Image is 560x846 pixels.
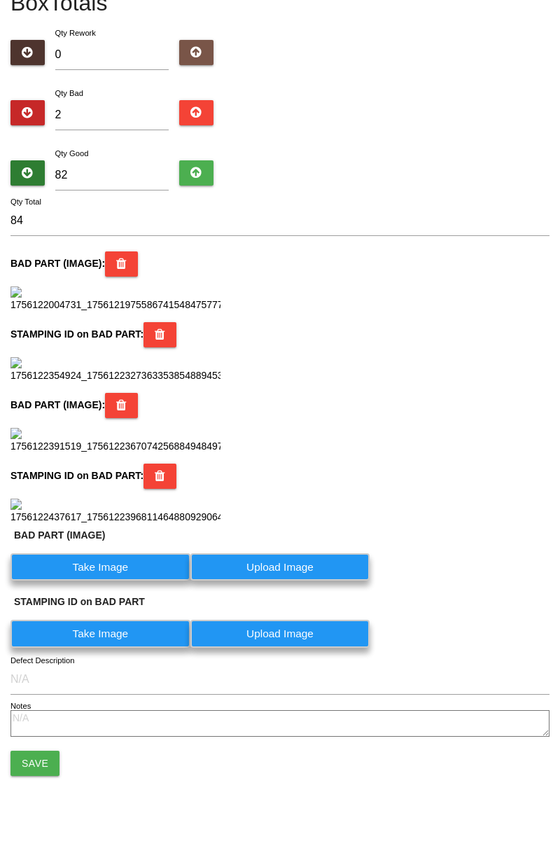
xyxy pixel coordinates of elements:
[55,89,83,97] label: Qty Bad
[14,596,145,607] b: STAMPING ID on BAD PART
[10,196,41,208] label: Qty Total
[10,553,190,581] label: Take Image
[10,499,220,525] img: 1756122437617_17561223968114648809290649344128.jpg
[190,553,370,581] label: Upload Image
[10,665,549,695] input: N/A
[10,286,220,312] img: 1756122004731_17561219755867415484757775024427.jpg
[55,149,89,158] label: Qty Good
[55,29,96,37] label: Qty Rework
[10,470,143,481] b: STAMPING ID on BAD PART :
[10,700,31,712] label: Notes
[10,399,105,410] b: BAD PART (IMAGE) :
[10,357,220,383] img: 1756122354924_17561223273633538548894532814551.jpg
[10,258,105,269] b: BAD PART (IMAGE) :
[190,620,370,647] label: Upload Image
[10,328,143,340] b: STAMPING ID on BAD PART :
[10,620,190,647] label: Take Image
[10,655,75,667] label: Defect Description
[14,529,105,541] b: BAD PART (IMAGE)
[10,428,220,454] img: 1756122391519_17561223670742568849484976011746.jpg
[10,751,59,776] button: Save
